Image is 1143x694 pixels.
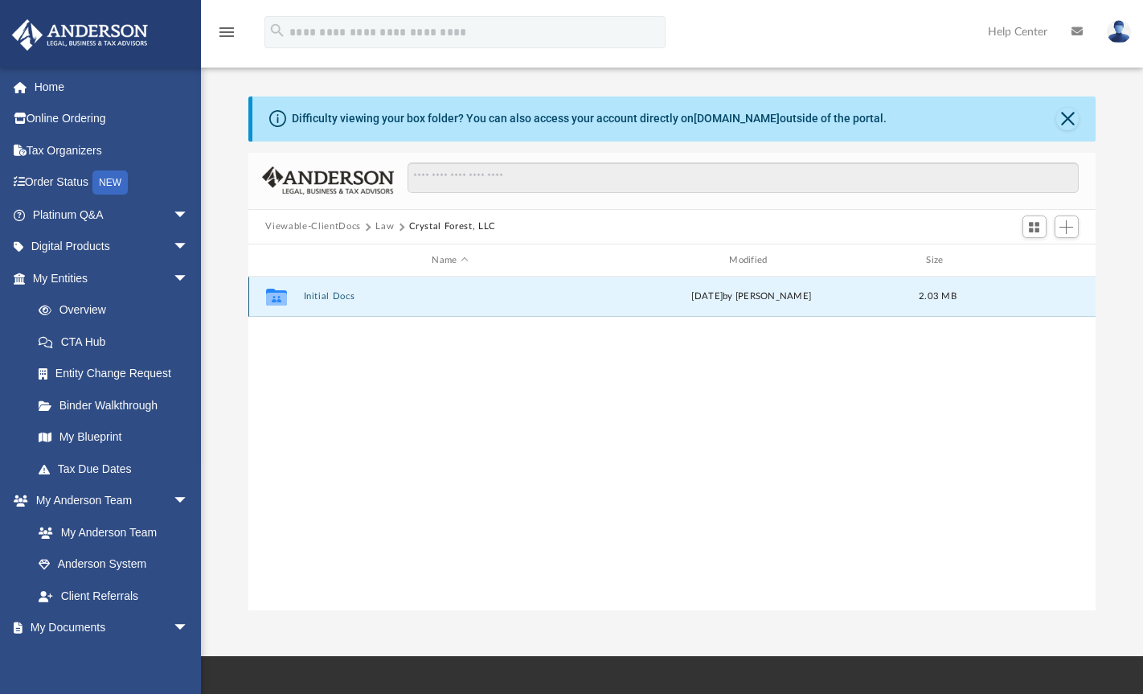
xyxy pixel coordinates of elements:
button: Crystal Forest, LLC [409,220,496,234]
div: NEW [92,170,128,195]
span: 2.03 MB [919,293,957,302]
img: User Pic [1107,20,1131,43]
a: Tax Organizers [11,134,213,166]
button: Switch to Grid View [1022,216,1047,238]
input: Search files and folders [408,162,1078,193]
div: Name [302,253,596,268]
div: id [977,253,1089,268]
a: Entity Change Request [23,358,213,390]
a: Anderson System [23,548,205,581]
button: Initial Docs [303,292,597,302]
i: search [268,22,286,39]
a: My Blueprint [23,421,205,454]
span: arrow_drop_down [173,612,205,645]
a: My Anderson Teamarrow_drop_down [11,485,205,517]
a: Overview [23,294,213,326]
a: My Documentsarrow_drop_down [11,612,205,644]
a: menu [217,31,236,42]
a: CTA Hub [23,326,213,358]
i: menu [217,23,236,42]
a: [DOMAIN_NAME] [694,112,780,125]
img: Anderson Advisors Platinum Portal [7,19,153,51]
span: arrow_drop_down [173,262,205,295]
div: [DATE] by [PERSON_NAME] [604,290,899,305]
span: arrow_drop_down [173,199,205,232]
button: Close [1056,108,1079,130]
a: Platinum Q&Aarrow_drop_down [11,199,213,231]
a: Digital Productsarrow_drop_down [11,231,213,263]
span: arrow_drop_down [173,485,205,518]
button: Add [1055,216,1079,238]
a: My Anderson Team [23,516,197,548]
a: My Entitiesarrow_drop_down [11,262,213,294]
a: Client Referrals [23,580,205,612]
a: Online Ordering [11,103,213,135]
div: id [255,253,295,268]
div: Modified [604,253,898,268]
a: Home [11,71,213,103]
span: arrow_drop_down [173,231,205,264]
div: Difficulty viewing your box folder? You can also access your account directly on outside of the p... [292,110,887,127]
a: Order StatusNEW [11,166,213,199]
button: Law [375,220,394,234]
div: grid [248,277,1096,610]
a: Binder Walkthrough [23,389,213,421]
div: Size [905,253,969,268]
button: Viewable-ClientDocs [265,220,360,234]
a: Tax Due Dates [23,453,213,485]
